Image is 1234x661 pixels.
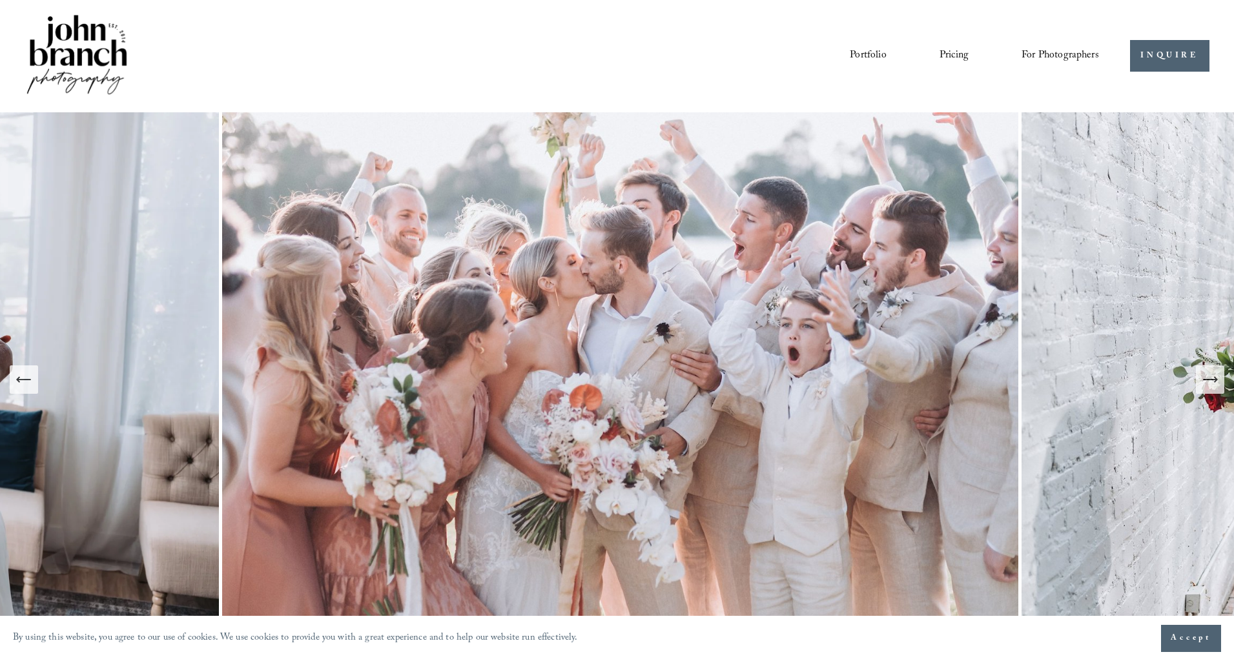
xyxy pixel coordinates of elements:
[1022,46,1099,66] span: For Photographers
[219,112,1022,647] img: A wedding party celebrating outdoors, featuring a bride and groom kissing amidst cheering bridesm...
[940,45,969,66] a: Pricing
[1171,632,1211,645] span: Accept
[1196,365,1224,394] button: Next Slide
[13,629,578,648] p: By using this website, you agree to our use of cookies. We use cookies to provide you with a grea...
[1161,625,1221,652] button: Accept
[1130,40,1209,72] a: INQUIRE
[850,45,886,66] a: Portfolio
[25,12,129,99] img: John Branch IV Photography
[10,365,38,394] button: Previous Slide
[1022,45,1099,66] a: folder dropdown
